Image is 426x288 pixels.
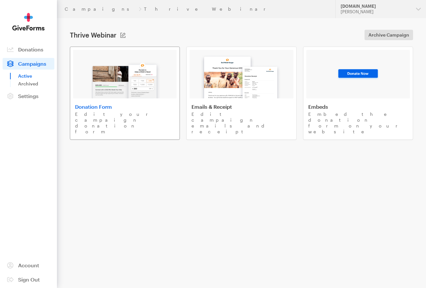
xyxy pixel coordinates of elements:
[70,47,180,140] a: Donation Form Edit your campaign donation form
[18,93,38,99] span: Settings
[186,47,296,140] a: Emails & Receipt Edit campaign emails and receipt
[341,4,411,9] div: [DOMAIN_NAME]
[191,111,291,135] p: Edit campaign emails and receipt
[144,6,272,12] a: Thrive Webinar
[87,57,163,98] img: image-1-0e7e33c2fa879c29fc43b57e5885c2c5006ac2607a1de4641c4880897d5e5c7f.png
[3,90,54,102] a: Settings
[3,58,54,70] a: Campaigns
[70,31,116,39] h1: Thrive Webinar
[18,61,46,67] span: Campaigns
[12,13,45,31] img: GiveForms
[308,104,408,110] h4: Embeds
[368,31,409,39] span: Archive Campaign
[365,30,413,40] a: Archive Campaign
[3,44,54,55] a: Donations
[75,111,175,135] p: Edit your campaign donation form
[18,72,54,80] a: Active
[18,80,54,88] a: Archived
[198,50,285,98] img: image-2-08a39f98273254a5d313507113ca8761204b64a72fdaab3e68b0fc5d6b16bc50.png
[308,111,408,135] p: Embed the donation form on your website
[75,104,175,110] h4: Donation Form
[191,104,291,110] h4: Emails & Receipt
[65,6,136,12] a: Campaigns
[341,9,411,15] div: [PERSON_NAME]
[18,46,43,52] span: Donations
[303,47,413,140] a: Embeds Embed the donation form on your website
[336,68,380,81] img: image-3-93ee28eb8bf338fe015091468080e1db9f51356d23dce784fdc61914b1599f14.png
